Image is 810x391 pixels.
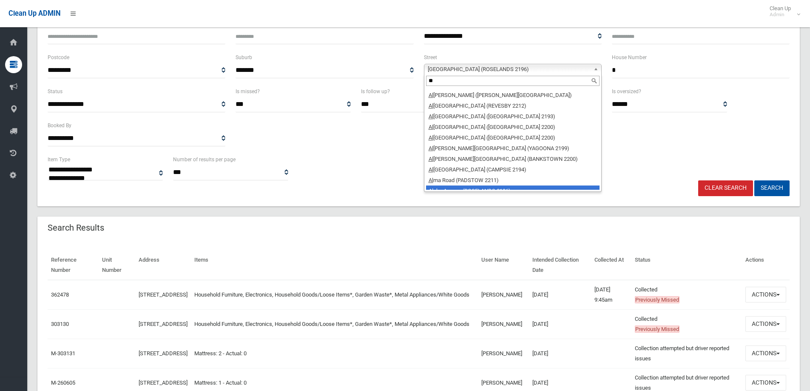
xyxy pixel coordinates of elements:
[631,309,742,339] td: Collected
[48,155,70,164] label: Item Type
[765,5,799,18] span: Clean Up
[139,380,188,386] a: [STREET_ADDRESS]
[770,11,791,18] small: Admin
[631,251,742,280] th: Status
[191,339,478,368] td: Mattress: 2 - Actual: 0
[426,122,600,132] li: [GEOGRAPHIC_DATA] ([GEOGRAPHIC_DATA] 2200)
[426,111,600,122] li: [GEOGRAPHIC_DATA] ([GEOGRAPHIC_DATA] 2193)
[424,53,437,62] label: Street
[529,280,591,310] td: [DATE]
[591,251,631,280] th: Collected At
[139,321,188,327] a: [STREET_ADDRESS]
[135,251,191,280] th: Address
[754,180,790,196] button: Search
[191,280,478,310] td: Household Furniture, Electronics, Household Goods/Loose Items*, Garden Waste*, Metal Appliances/W...
[426,164,600,175] li: [GEOGRAPHIC_DATA] (CAMPSIE 2194)
[478,339,529,368] td: [PERSON_NAME]
[745,287,786,303] button: Actions
[426,154,600,164] li: [PERSON_NAME][GEOGRAPHIC_DATA] (BANKSTOWN 2200)
[429,92,433,98] em: Al
[612,53,647,62] label: House Number
[612,87,641,96] label: Is oversized?
[48,53,69,62] label: Postcode
[429,177,433,183] em: Al
[236,53,252,62] label: Suburb
[429,124,433,130] em: Al
[478,280,529,310] td: [PERSON_NAME]
[139,291,188,298] a: [STREET_ADDRESS]
[529,339,591,368] td: [DATE]
[635,325,679,333] span: Previously Missed
[51,291,69,298] a: 362478
[48,87,63,96] label: Status
[426,100,600,111] li: [GEOGRAPHIC_DATA] (REVESBY 2212)
[426,186,600,196] li: pha Avenue (ROSELANDS 2196)
[429,145,433,151] em: Al
[529,251,591,280] th: Intended Collection Date
[429,134,433,141] em: Al
[99,251,135,280] th: Unit Number
[429,156,433,162] em: Al
[51,321,69,327] a: 303130
[429,188,433,194] em: Al
[478,309,529,339] td: [PERSON_NAME]
[742,251,790,280] th: Actions
[631,339,742,368] td: Collection attempted but driver reported issues
[426,143,600,154] li: [PERSON_NAME][GEOGRAPHIC_DATA] (YAGOONA 2199)
[48,121,71,130] label: Booked By
[191,251,478,280] th: Items
[698,180,753,196] a: Clear Search
[139,350,188,357] a: [STREET_ADDRESS]
[426,175,600,186] li: ma Road (PADSTOW 2211)
[478,251,529,280] th: User Name
[631,280,742,310] td: Collected
[9,9,60,17] span: Clean Up ADMIN
[529,309,591,339] td: [DATE]
[429,166,433,173] em: Al
[361,87,390,96] label: Is follow up?
[591,280,631,310] td: [DATE] 9:45am
[745,316,786,332] button: Actions
[51,350,75,357] a: M-303131
[635,296,679,303] span: Previously Missed
[51,380,75,386] a: M-260605
[428,64,590,74] span: [GEOGRAPHIC_DATA] (ROSELANDS 2196)
[426,132,600,143] li: [GEOGRAPHIC_DATA] ([GEOGRAPHIC_DATA] 2200)
[48,251,99,280] th: Reference Number
[745,345,786,361] button: Actions
[173,155,236,164] label: Number of results per page
[191,309,478,339] td: Household Furniture, Electronics, Household Goods/Loose Items*, Garden Waste*, Metal Appliances/W...
[429,113,433,120] em: Al
[429,103,433,109] em: Al
[426,90,600,100] li: [PERSON_NAME] ([PERSON_NAME][GEOGRAPHIC_DATA])
[745,375,786,391] button: Actions
[236,87,260,96] label: Is missed?
[37,220,114,236] header: Search Results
